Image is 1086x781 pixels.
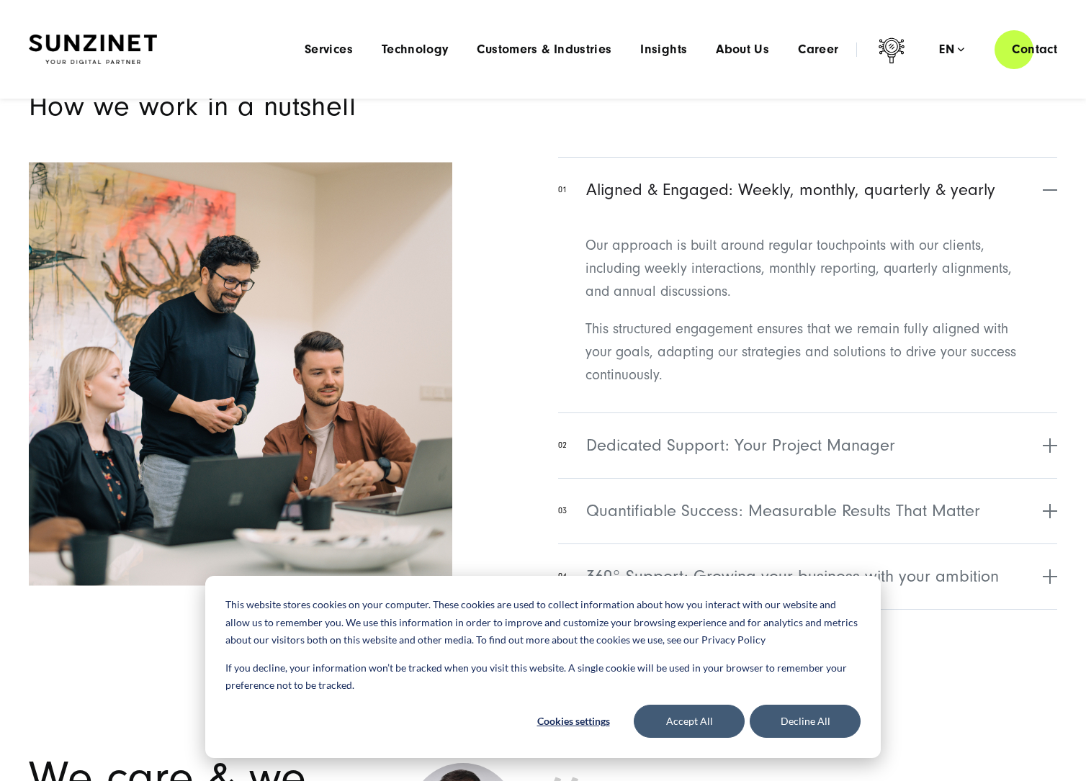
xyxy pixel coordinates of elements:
[558,412,1057,478] button: 02Dedicated Support: Your Project Manager
[518,705,629,738] button: Cookies settings
[586,433,895,459] span: Dedicated Support: Your Project Manager
[750,705,861,738] button: Decline All
[305,42,353,57] a: Services
[585,321,1016,383] span: This structured engagement ensures that we remain fully aligned with your goals, adapting our str...
[477,42,611,57] a: Customers & Industries
[995,29,1074,70] a: Contact
[558,184,567,197] span: 01
[586,498,980,524] span: Quantifiable Success: Measurable Results That Matter
[798,42,838,57] a: Career
[585,238,1012,299] span: Our approach is built around regular touchpoints with our clients, including weekly interactions,...
[586,564,999,590] span: 360° Support: Growing your business with your ambition
[939,42,964,57] div: en
[205,576,881,758] div: Cookie banner
[29,162,452,586] img: Three people discussing in a meeting
[634,705,745,738] button: Accept All
[586,177,995,203] span: Aligned & Engaged: Weekly, monthly, quarterly & yearly
[640,42,687,57] a: Insights
[29,35,157,65] img: SUNZINET Full Service Digital Agentur
[558,543,1057,609] button: 04360° Support: Growing your business with your ambition
[558,570,567,583] span: 04
[558,157,1057,222] button: 01Aligned & Engaged: Weekly, monthly, quarterly & yearly
[716,42,769,57] a: About Us
[29,92,1057,121] h2: How we work in a nutshell
[558,439,567,452] span: 02
[382,42,449,57] a: Technology
[225,659,861,695] p: If you decline, your information won’t be tracked when you visit this website. A single cookie wi...
[558,505,567,518] span: 03
[558,478,1057,543] button: 03Quantifiable Success: Measurable Results That Matter
[225,596,861,649] p: This website stores cookies on your computer. These cookies are used to collect information about...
